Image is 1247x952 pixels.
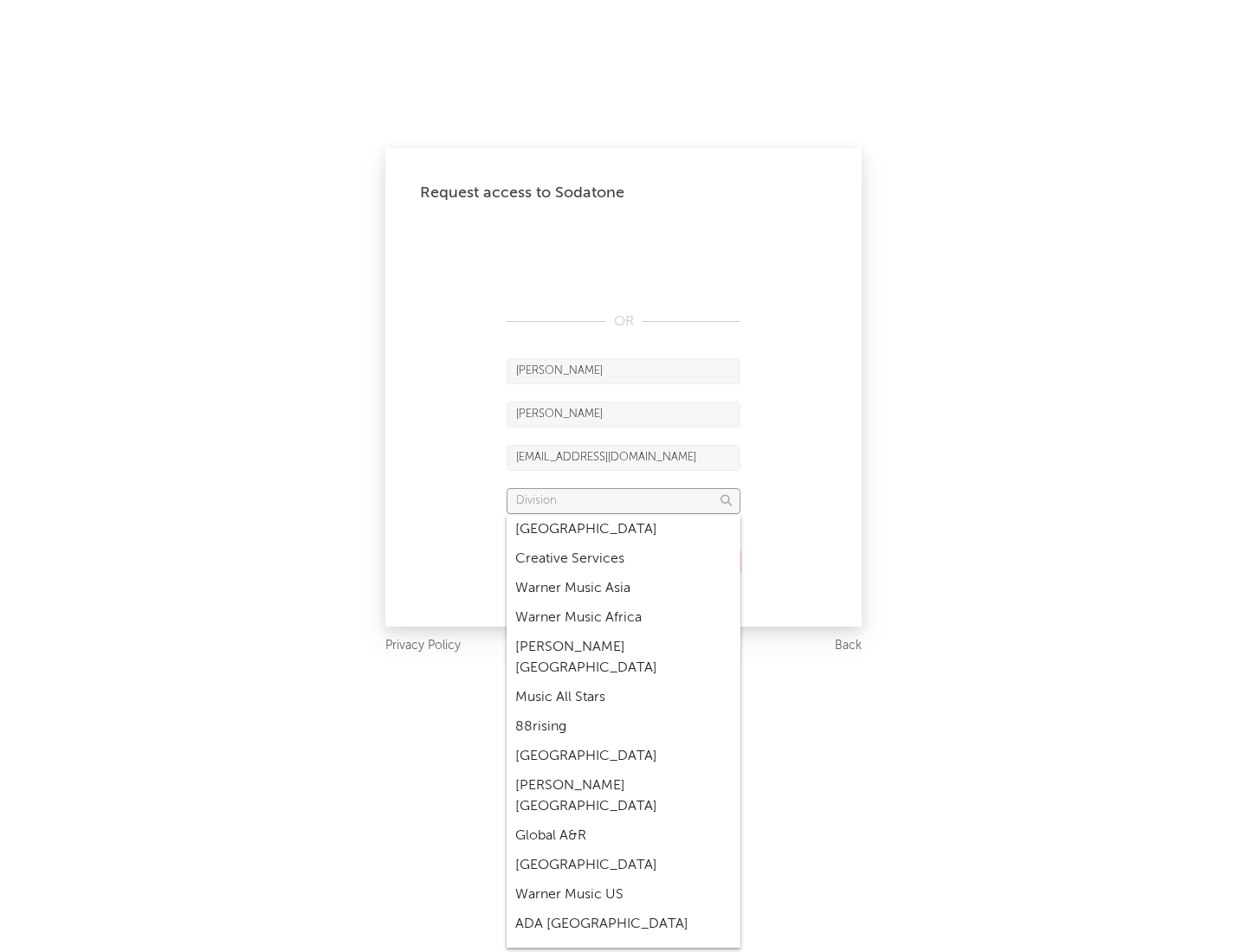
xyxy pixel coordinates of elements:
[507,683,740,712] div: Music All Stars
[507,402,740,428] input: Last Name
[420,183,827,203] div: Request access to Sodatone
[507,574,740,603] div: Warner Music Asia
[507,312,740,332] div: OR
[507,544,740,574] div: Creative Services
[835,635,862,657] a: Back
[385,635,461,657] a: Privacy Policy
[507,488,740,514] input: Division
[507,358,740,384] input: First Name
[507,712,740,742] div: 88rising
[507,821,740,851] div: Global A&R
[507,771,740,821] div: [PERSON_NAME] [GEOGRAPHIC_DATA]
[507,515,740,544] div: [GEOGRAPHIC_DATA]
[507,851,740,880] div: [GEOGRAPHIC_DATA]
[507,910,740,939] div: ADA [GEOGRAPHIC_DATA]
[507,445,740,471] input: Email
[507,603,740,633] div: Warner Music Africa
[507,633,740,683] div: [PERSON_NAME] [GEOGRAPHIC_DATA]
[507,742,740,771] div: [GEOGRAPHIC_DATA]
[507,880,740,910] div: Warner Music US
